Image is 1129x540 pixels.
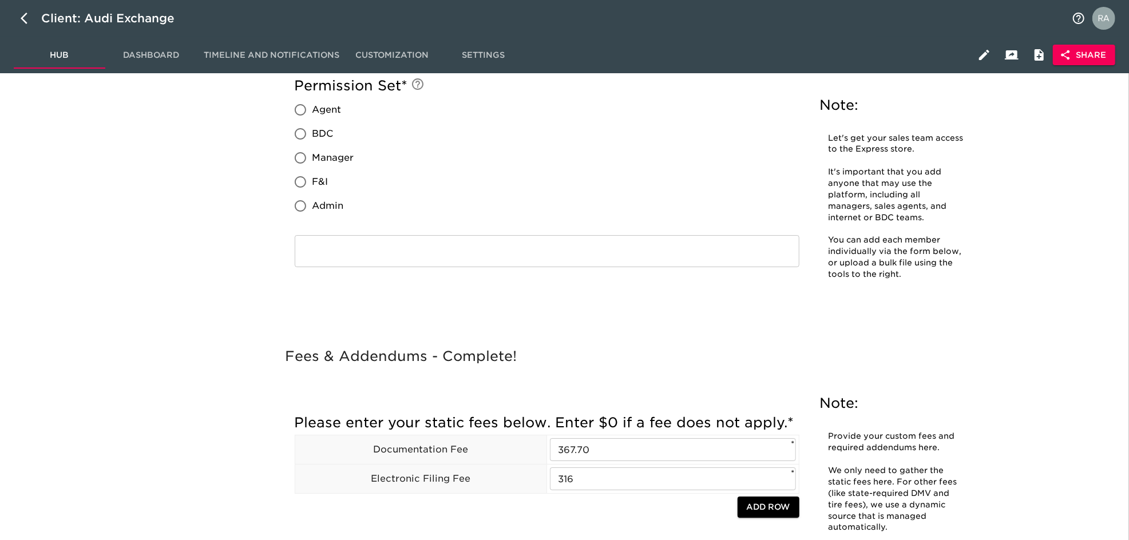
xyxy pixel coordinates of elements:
[312,175,328,189] span: F&I
[1062,48,1106,62] span: Share
[312,199,344,213] span: Admin
[112,48,190,62] span: Dashboard
[829,465,966,533] p: We only need to gather the static fees here. For other fees (like state-required DMV and tire fee...
[353,48,431,62] span: Customization
[312,151,354,165] span: Manager
[1065,5,1092,32] button: notifications
[295,77,799,95] h5: Permission Set
[445,48,522,62] span: Settings
[829,235,966,280] p: You can add each member individually via the form below, or upload a bulk file using the tools to...
[829,431,966,454] p: Provide your custom fees and required addendums here.
[21,48,98,62] span: Hub
[747,500,790,514] span: Add Row
[1092,7,1115,30] img: Profile
[970,41,998,69] button: Edit Hub
[298,472,544,486] p: Electronic Filing Fee
[298,443,544,456] p: Documentation Fee
[738,497,799,518] button: Add Row
[820,394,974,412] h5: Note:
[820,96,974,114] h5: Note:
[312,127,334,141] span: BDC
[829,132,966,155] p: Let's get your sales team access to the Express store.
[1025,41,1053,69] button: Internal Notes and Comments
[1053,45,1115,66] button: Share
[998,41,1025,69] button: Client View
[295,414,799,432] h5: Please enter your static fees below. Enter $0 if a fee does not apply.
[829,166,966,223] p: It's important that you add anyone that may use the platform, including all managers, sales agent...
[312,103,342,117] span: Agent
[204,48,339,62] span: Timeline and Notifications
[286,347,991,366] h5: Fees & Addendums - Complete!
[41,9,191,27] div: Client: Audi Exchange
